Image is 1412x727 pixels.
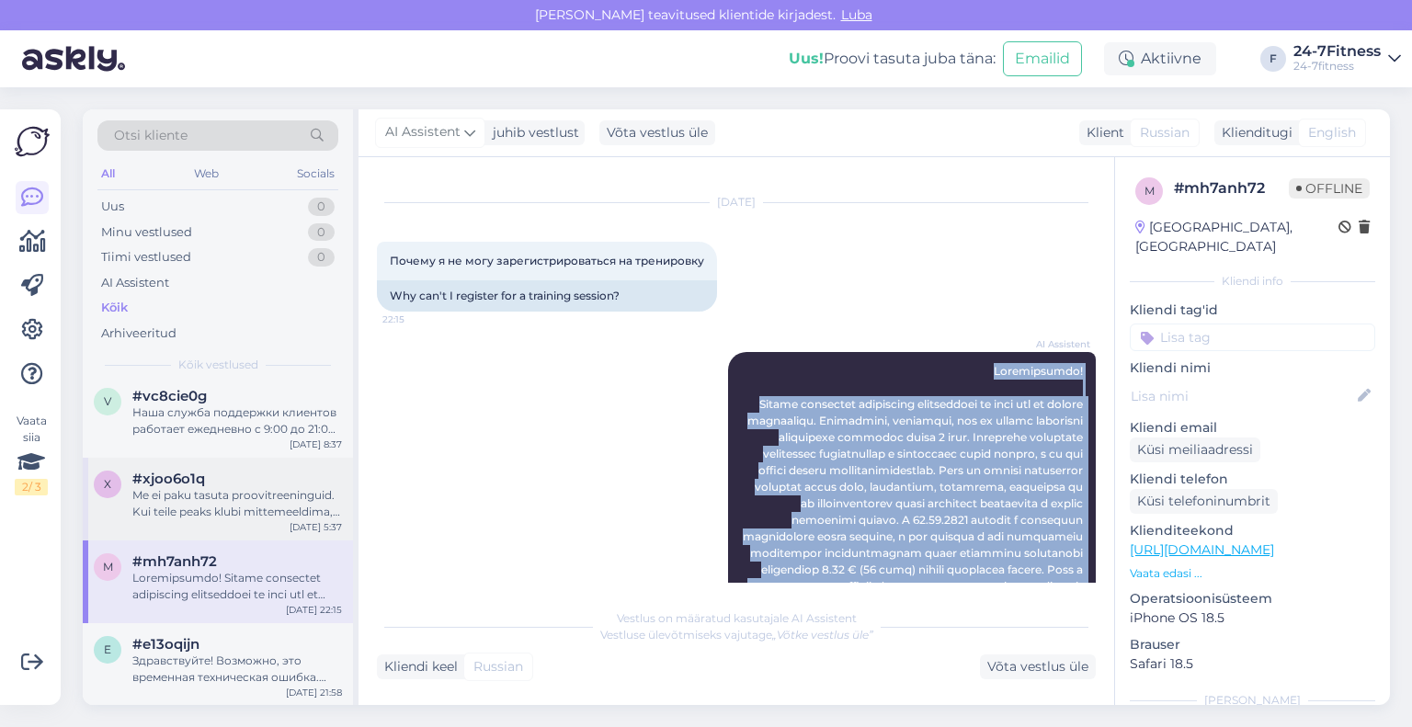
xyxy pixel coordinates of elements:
div: Küsi telefoninumbrit [1130,489,1278,514]
div: 0 [308,223,335,242]
span: AI Assistent [385,122,461,142]
span: x [104,477,111,491]
div: Vaata siia [15,413,48,495]
p: iPhone OS 18.5 [1130,608,1375,628]
span: m [1144,184,1155,198]
div: juhib vestlust [485,123,579,142]
div: All [97,162,119,186]
div: Kliendi keel [377,657,458,676]
a: [URL][DOMAIN_NAME] [1130,541,1274,558]
p: Brauser [1130,635,1375,654]
span: Russian [1140,123,1190,142]
div: [DATE] 22:15 [286,603,342,617]
div: [PERSON_NAME] [1130,692,1375,709]
p: Kliendi nimi [1130,358,1375,378]
div: [DATE] 8:37 [290,437,342,451]
span: #xjoo6o1q [132,471,205,487]
input: Lisa nimi [1131,386,1354,406]
p: Kliendi tag'id [1130,301,1375,320]
div: 2 / 3 [15,479,48,495]
div: Web [190,162,222,186]
span: m [103,560,113,574]
span: 22:15 [382,312,451,326]
span: Luba [836,6,878,23]
div: Võta vestlus üle [980,654,1096,679]
div: Me ei paku tasuta proovitreeninguid. Kui teile peaks klubi mittemeeldima, siis kui paketi ostust ... [132,487,342,520]
div: [GEOGRAPHIC_DATA], [GEOGRAPHIC_DATA] [1135,218,1338,256]
div: F [1260,46,1286,72]
span: #vc8cie0g [132,388,207,404]
div: Tiimi vestlused [101,248,191,267]
span: e [104,642,111,656]
div: Klienditugi [1214,123,1292,142]
div: Küsi meiliaadressi [1130,437,1260,462]
img: Askly Logo [15,124,50,159]
div: # mh7anh72 [1174,177,1289,199]
span: #mh7anh72 [132,553,217,570]
div: 24-7Fitness [1293,44,1381,59]
p: Operatsioonisüsteem [1130,589,1375,608]
span: Offline [1289,178,1370,199]
div: Arhiveeritud [101,324,176,343]
span: Kõik vestlused [178,357,258,373]
span: Почему я не могу зарегистрироваться на тренировку [390,254,704,267]
p: Kliendi telefon [1130,470,1375,489]
p: Vaata edasi ... [1130,565,1375,582]
input: Lisa tag [1130,324,1375,351]
div: Kliendi info [1130,273,1375,290]
div: [DATE] 21:58 [286,686,342,699]
p: Kliendi email [1130,418,1375,437]
div: Kõik [101,299,128,317]
span: v [104,394,111,408]
div: [DATE] 5:37 [290,520,342,534]
div: Наша служба поддержки клиентов работает ежедневно с 9:00 до 21:00. Мы отвечаем на письма как можн... [132,404,342,437]
p: Safari 18.5 [1130,654,1375,674]
span: Russian [473,657,523,676]
div: Proovi tasuta juba täna: [789,48,996,70]
div: Loremipsumdo! Sitame consectet adipiscing elitseddoei te inci utl et dolore magnaaliqu. Enimadmin... [132,570,342,603]
div: Aktiivne [1104,42,1216,75]
div: Võta vestlus üle [599,120,715,145]
div: 0 [308,198,335,216]
span: Otsi kliente [114,126,188,145]
span: AI Assistent [1021,337,1090,351]
p: Klienditeekond [1130,521,1375,540]
span: English [1308,123,1356,142]
div: Uus [101,198,124,216]
div: AI Assistent [101,274,169,292]
div: Klient [1079,123,1124,142]
a: 24-7Fitness24-7fitness [1293,44,1401,74]
span: #e13oqijn [132,636,199,653]
div: 24-7fitness [1293,59,1381,74]
b: Uus! [789,50,824,67]
div: Здравствуйте! Возможно, это временная техническая ошибка. Пожалуйста, закройте наш веб-сайт/прило... [132,653,342,686]
span: Vestluse ülevõtmiseks vajutage [600,628,873,642]
div: Why can't I register for a training session? [377,280,717,312]
div: Socials [293,162,338,186]
div: 0 [308,248,335,267]
div: [DATE] [377,194,1096,210]
div: Minu vestlused [101,223,192,242]
span: Vestlus on määratud kasutajale AI Assistent [617,611,857,625]
button: Emailid [1003,41,1082,76]
i: „Võtke vestlus üle” [772,628,873,642]
span: Loremipsumdo! Sitame consectet adipiscing elitseddoei te inci utl et dolore magnaaliqu. Enimadmin... [743,364,1086,609]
